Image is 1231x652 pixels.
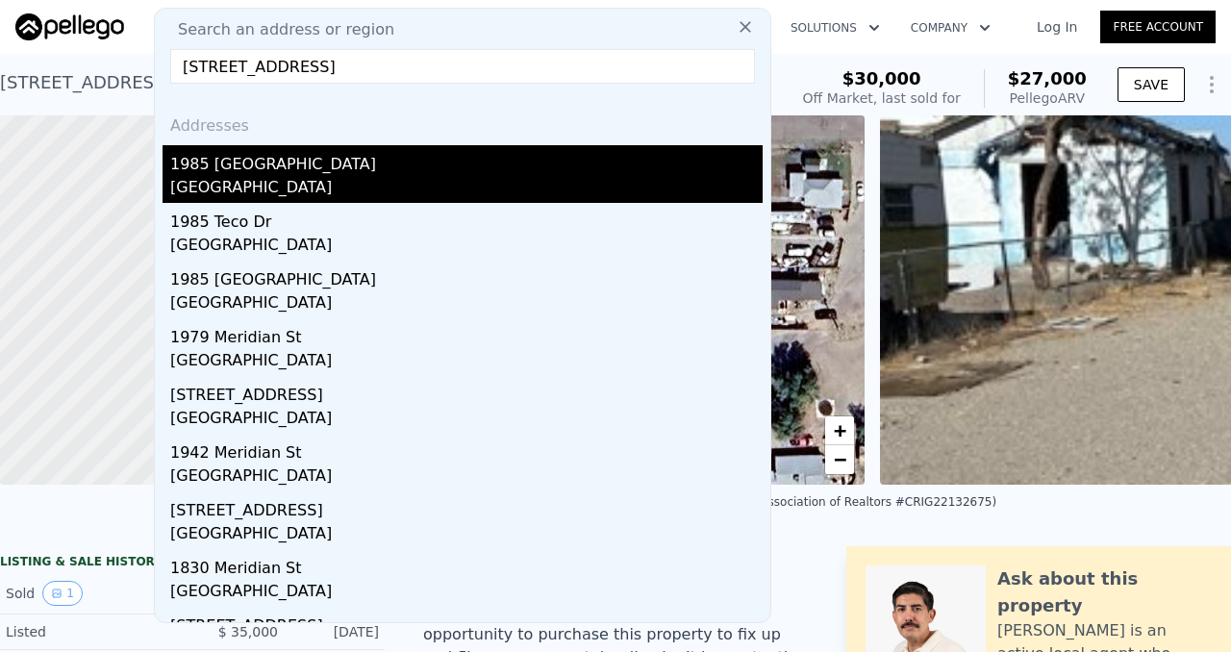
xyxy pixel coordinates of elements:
div: [GEOGRAPHIC_DATA] [170,349,763,376]
div: Pellego ARV [1008,88,1087,108]
a: Log In [1014,17,1100,37]
img: Pellego [15,13,124,40]
button: Company [895,11,1006,45]
div: [GEOGRAPHIC_DATA] [170,234,763,261]
button: Solutions [775,11,895,45]
button: View historical data [42,581,83,606]
div: 1985 [GEOGRAPHIC_DATA] [170,261,763,291]
div: 1985 [GEOGRAPHIC_DATA] [170,145,763,176]
div: [GEOGRAPHIC_DATA] [170,407,763,434]
div: Ask about this property [997,565,1212,619]
a: Zoom in [825,416,854,445]
div: Addresses [163,99,763,145]
div: [GEOGRAPHIC_DATA] [170,580,763,607]
button: Show Options [1193,65,1231,104]
div: Listed [6,622,177,641]
input: Enter an address, city, region, neighborhood or zip code [170,49,755,84]
div: [GEOGRAPHIC_DATA] [170,522,763,549]
button: SAVE [1118,67,1185,102]
div: Sold [6,581,177,606]
span: Search an address or region [163,18,394,41]
div: 1830 Meridian St [170,549,763,580]
div: 1985 Teco Dr [170,203,763,234]
span: − [834,447,846,471]
span: $ 35,000 [218,624,278,639]
div: Off Market, last sold for [803,88,961,108]
span: $30,000 [842,68,921,88]
div: [GEOGRAPHIC_DATA] [170,176,763,203]
div: [GEOGRAPHIC_DATA] [170,464,763,491]
div: [STREET_ADDRESS] [170,376,763,407]
a: Free Account [1100,11,1216,43]
span: $27,000 [1008,68,1087,88]
div: [STREET_ADDRESS] [170,491,763,522]
div: [STREET_ADDRESS] [170,607,763,638]
div: [GEOGRAPHIC_DATA] [170,291,763,318]
div: [DATE] [293,622,379,641]
div: 1942 Meridian St [170,434,763,464]
span: + [834,418,846,442]
div: 1979 Meridian St [170,318,763,349]
a: Zoom out [825,445,854,474]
